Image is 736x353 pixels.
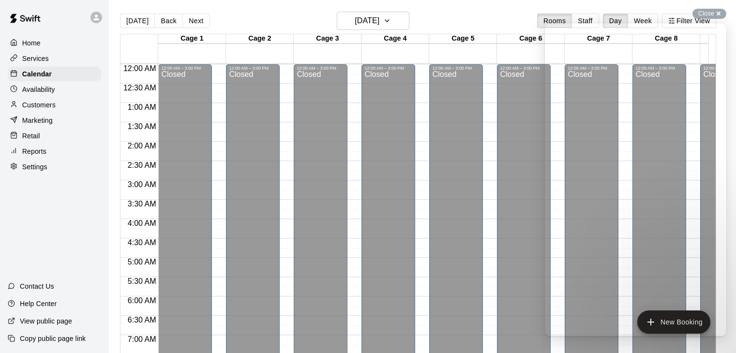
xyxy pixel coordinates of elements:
[125,161,159,169] span: 2:30 AM
[8,67,101,81] a: Calendar
[158,34,226,44] div: Cage 1
[500,66,548,71] div: 12:00 AM – 3:00 PM
[22,54,49,63] p: Services
[125,277,159,285] span: 5:30 AM
[692,9,726,19] button: Close
[121,64,159,73] span: 12:00 AM
[8,129,101,143] a: Retail
[120,14,155,28] button: [DATE]
[20,299,57,309] p: Help Center
[337,12,409,30] button: [DATE]
[429,34,497,44] div: Cage 5
[125,238,159,247] span: 4:30 AM
[537,14,572,28] button: Rooms
[364,66,412,71] div: 12:00 AM – 3:00 PM
[497,34,565,44] div: Cage 6
[8,98,101,112] a: Customers
[125,316,159,324] span: 6:30 AM
[125,103,159,111] span: 1:00 AM
[121,84,159,92] span: 12:30 AM
[8,113,101,128] a: Marketing
[22,38,41,48] p: Home
[125,122,159,131] span: 1:30 AM
[182,14,210,28] button: Next
[20,281,54,291] p: Contact Us
[662,14,716,28] button: Filter View
[154,14,183,28] button: Back
[22,69,52,79] p: Calendar
[20,316,72,326] p: View public page
[8,51,101,66] a: Services
[125,200,159,208] span: 3:30 AM
[22,116,53,125] p: Marketing
[20,334,86,343] p: Copy public page link
[603,14,628,28] button: Day
[8,160,101,174] a: Settings
[125,142,159,150] span: 2:00 AM
[432,66,480,71] div: 12:00 AM – 3:00 PM
[22,131,40,141] p: Retail
[361,34,429,44] div: Cage 4
[297,66,345,71] div: 12:00 AM – 3:00 PM
[8,82,101,97] a: Availability
[294,34,361,44] div: Cage 3
[22,100,56,110] p: Customers
[698,10,714,17] span: Close
[8,36,101,50] a: Home
[571,14,599,28] button: Staff
[229,66,277,71] div: 12:00 AM – 3:00 PM
[22,85,55,94] p: Availability
[355,14,379,28] h6: [DATE]
[545,23,726,336] iframe: Help Scout Beacon - Live Chat, Contact Form, and Knowledge Base
[226,34,294,44] div: Cage 2
[628,14,658,28] button: Week
[161,66,209,71] div: 12:00 AM – 3:00 PM
[125,219,159,227] span: 4:00 AM
[125,258,159,266] span: 5:00 AM
[8,144,101,159] a: Reports
[125,180,159,189] span: 3:00 AM
[125,296,159,305] span: 6:00 AM
[22,147,46,156] p: Reports
[125,335,159,343] span: 7:00 AM
[22,162,47,172] p: Settings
